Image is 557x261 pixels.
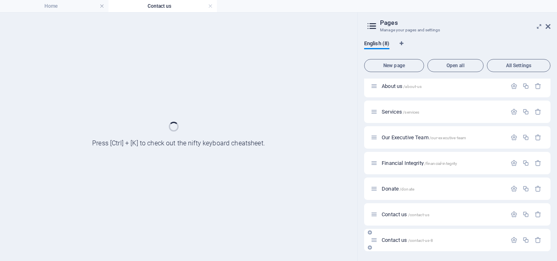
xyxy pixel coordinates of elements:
span: /our-executive-team [429,136,466,140]
div: Contact us/contact-us [379,212,506,217]
button: Open all [427,59,484,72]
div: Settings [511,211,517,218]
div: Language Tabs [364,40,550,56]
div: Duplicate [522,108,529,115]
div: Settings [511,237,517,243]
div: Duplicate [522,237,529,243]
div: Our Executive Team/our-executive-team [379,135,506,140]
span: All Settings [491,63,547,68]
span: Open all [431,63,480,68]
div: Duplicate [522,211,529,218]
span: /donate [400,187,414,191]
div: Duplicate [522,185,529,192]
div: Donate/donate [379,186,506,191]
div: Duplicate [522,134,529,141]
span: /about-us [403,84,422,89]
div: Settings [511,160,517,167]
div: Duplicate [522,160,529,167]
div: Remove [535,211,542,218]
h2: Pages [380,19,550,26]
div: About us/about-us [379,83,506,89]
div: Settings [511,185,517,192]
div: Contact us/contact-us-8 [379,237,506,243]
span: Click to open page [382,160,457,166]
span: Click to open page [382,186,414,192]
div: Remove [535,108,542,115]
span: English (8) [364,39,389,50]
span: Contact us [382,237,433,243]
span: Click to open page [382,134,466,140]
div: Settings [511,134,517,141]
div: Financial Integrity/financial-integrity [379,160,506,166]
span: New page [368,63,420,68]
div: Remove [535,83,542,90]
div: Services/services [379,109,506,114]
span: /services [403,110,419,114]
span: /financial-integrity [424,161,458,166]
span: Click to open page [382,83,422,89]
div: Remove [535,160,542,167]
span: /contact-us [408,213,430,217]
h4: Contact us [108,2,217,11]
div: Remove [535,185,542,192]
span: /contact-us-8 [408,238,433,243]
div: Settings [511,108,517,115]
div: Remove [535,134,542,141]
span: Click to open page [382,109,419,115]
span: Click to open page [382,211,429,217]
button: All Settings [487,59,550,72]
div: Settings [511,83,517,90]
button: New page [364,59,424,72]
div: Duplicate [522,83,529,90]
div: Remove [535,237,542,243]
h3: Manage your pages and settings [380,26,534,34]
